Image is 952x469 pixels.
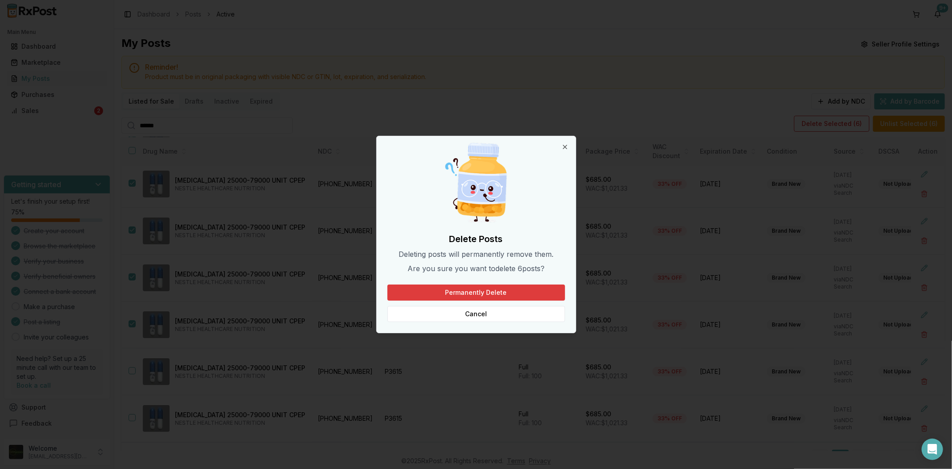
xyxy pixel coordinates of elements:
[387,263,565,274] p: Are you sure you want to delete 6 post s ?
[433,140,519,226] img: Curious Pill Bottle
[387,233,565,245] h2: Delete Posts
[387,306,565,322] button: Cancel
[387,285,565,301] button: Permanently Delete
[387,249,565,260] p: Deleting posts will permanently remove them.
